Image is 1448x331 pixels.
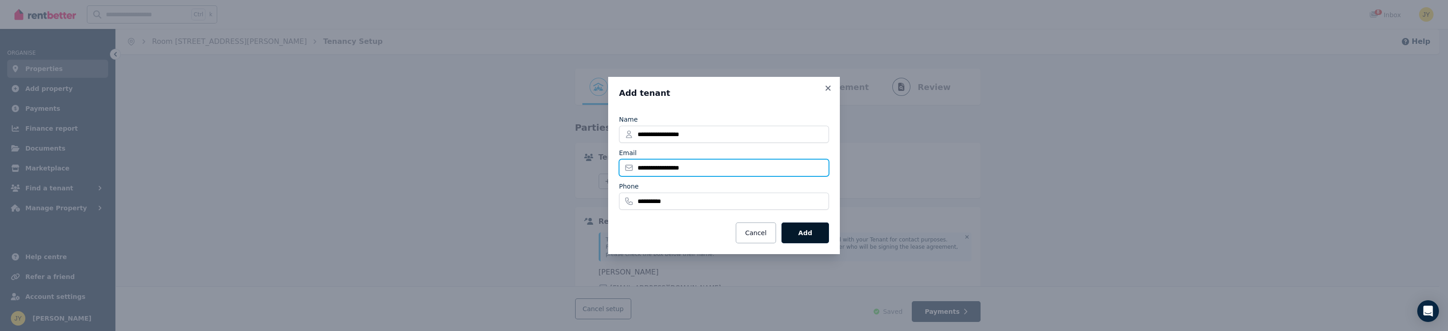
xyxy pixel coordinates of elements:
[619,88,829,99] h3: Add tenant
[736,222,776,243] button: Cancel
[619,115,638,124] label: Name
[619,182,638,191] label: Phone
[619,148,637,157] label: Email
[781,222,829,243] button: Add
[1417,300,1439,322] div: Open Intercom Messenger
